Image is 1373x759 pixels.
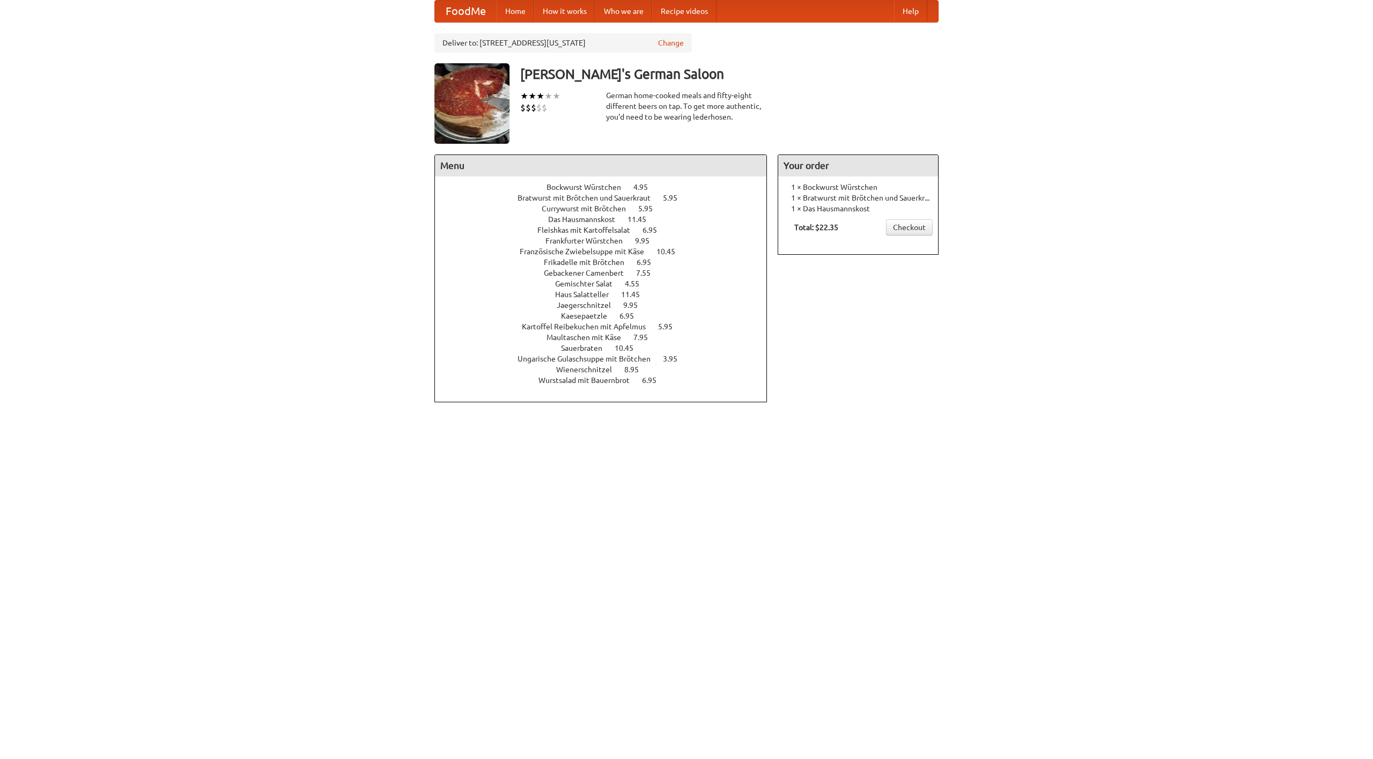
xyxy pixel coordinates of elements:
a: Jaegerschnitzel 9.95 [557,301,658,310]
span: Das Hausmannskost [548,215,626,224]
a: Home [497,1,534,22]
span: 10.45 [656,247,686,256]
span: Wienerschnitzel [556,365,623,374]
a: Who we are [595,1,652,22]
h3: [PERSON_NAME]'s German Saloon [520,63,939,85]
span: 7.95 [633,333,659,342]
a: Fleishkas mit Kartoffelsalat 6.95 [537,226,677,234]
li: ★ [552,90,560,102]
span: Bratwurst mit Brötchen und Sauerkraut [518,194,661,202]
h4: Your order [778,155,938,176]
span: Ungarische Gulaschsuppe mit Brötchen [518,355,661,363]
span: Gebackener Camenbert [544,269,634,277]
a: Bratwurst mit Brötchen und Sauerkraut 5.95 [518,194,697,202]
span: 11.45 [621,290,651,299]
span: 4.55 [625,279,650,288]
a: FoodMe [435,1,497,22]
a: Haus Salatteller 11.45 [555,290,660,299]
li: ★ [528,90,536,102]
span: Currywurst mit Brötchen [542,204,637,213]
span: Sauerbraten [561,344,613,352]
span: 11.45 [628,215,657,224]
span: 3.95 [663,355,688,363]
li: 1 × Bockwurst Würstchen [784,182,933,193]
a: Gemischter Salat 4.55 [555,279,659,288]
a: Bockwurst Würstchen 4.95 [547,183,668,191]
a: Currywurst mit Brötchen 5.95 [542,204,673,213]
span: 5.95 [663,194,688,202]
a: Checkout [886,219,933,235]
img: angular.jpg [434,63,510,144]
a: Kaesepaetzle 6.95 [561,312,654,320]
span: 7.55 [636,269,661,277]
span: Jaegerschnitzel [557,301,622,310]
li: $ [542,102,547,114]
a: Frikadelle mit Brötchen 6.95 [544,258,671,267]
a: Wurstsalad mit Bauernbrot 6.95 [538,376,676,385]
li: ★ [544,90,552,102]
span: Bockwurst Würstchen [547,183,632,191]
a: Change [658,38,684,48]
span: 6.95 [643,226,668,234]
span: 9.95 [635,237,660,245]
span: Fleishkas mit Kartoffelsalat [537,226,641,234]
a: Sauerbraten 10.45 [561,344,653,352]
li: ★ [536,90,544,102]
span: 10.45 [615,344,644,352]
span: 8.95 [624,365,649,374]
a: Ungarische Gulaschsuppe mit Brötchen 3.95 [518,355,697,363]
span: 5.95 [638,204,663,213]
span: Französische Zwiebelsuppe mit Käse [520,247,655,256]
span: Haus Salatteller [555,290,619,299]
span: 5.95 [658,322,683,331]
span: 6.95 [619,312,645,320]
span: Frankfurter Würstchen [545,237,633,245]
li: 1 × Das Hausmannskost [784,203,933,214]
span: Wurstsalad mit Bauernbrot [538,376,640,385]
span: 6.95 [637,258,662,267]
a: Gebackener Camenbert 7.55 [544,269,670,277]
li: $ [520,102,526,114]
a: Recipe videos [652,1,717,22]
li: $ [536,102,542,114]
span: Maultaschen mit Käse [547,333,632,342]
span: Gemischter Salat [555,279,623,288]
li: $ [531,102,536,114]
span: 6.95 [642,376,667,385]
a: Maultaschen mit Käse 7.95 [547,333,668,342]
b: Total: $22.35 [794,223,838,232]
span: Kartoffel Reibekuchen mit Apfelmus [522,322,656,331]
li: 1 × Bratwurst mit Brötchen und Sauerkraut [784,193,933,203]
a: Das Hausmannskost 11.45 [548,215,666,224]
span: Frikadelle mit Brötchen [544,258,635,267]
span: 9.95 [623,301,648,310]
a: Französische Zwiebelsuppe mit Käse 10.45 [520,247,695,256]
div: Deliver to: [STREET_ADDRESS][US_STATE] [434,33,692,53]
a: Kartoffel Reibekuchen mit Apfelmus 5.95 [522,322,692,331]
a: How it works [534,1,595,22]
li: ★ [520,90,528,102]
div: German home-cooked meals and fifty-eight different beers on tap. To get more authentic, you'd nee... [606,90,767,122]
a: Frankfurter Würstchen 9.95 [545,237,669,245]
li: $ [526,102,531,114]
a: Wienerschnitzel 8.95 [556,365,659,374]
span: Kaesepaetzle [561,312,618,320]
h4: Menu [435,155,766,176]
a: Help [894,1,927,22]
span: 4.95 [633,183,659,191]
